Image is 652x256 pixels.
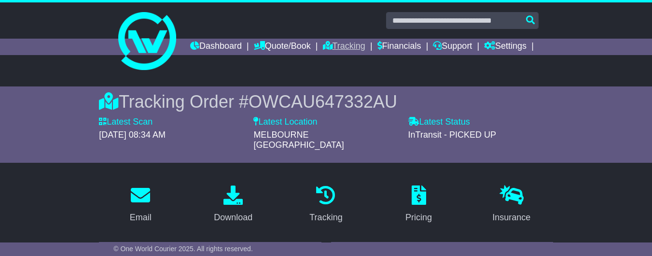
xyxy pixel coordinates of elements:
[214,211,252,224] div: Download
[208,182,259,228] a: Download
[303,182,348,228] a: Tracking
[253,117,317,128] label: Latest Location
[113,245,253,253] span: © One World Courier 2025. All rights reserved.
[99,117,153,128] label: Latest Scan
[399,182,438,228] a: Pricing
[484,39,527,55] a: Settings
[323,39,365,55] a: Tracking
[405,211,432,224] div: Pricing
[190,39,242,55] a: Dashboard
[249,92,397,112] span: OWCAU647332AU
[433,39,472,55] a: Support
[408,117,470,128] label: Latest Status
[124,182,158,228] a: Email
[99,130,166,140] span: [DATE] 08:34 AM
[486,182,537,228] a: Insurance
[130,211,152,224] div: Email
[253,130,344,150] span: MELBOURNE [GEOGRAPHIC_DATA]
[99,91,553,112] div: Tracking Order #
[309,211,342,224] div: Tracking
[492,211,530,224] div: Insurance
[254,39,311,55] a: Quote/Book
[377,39,421,55] a: Financials
[408,130,496,140] span: InTransit - PICKED UP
